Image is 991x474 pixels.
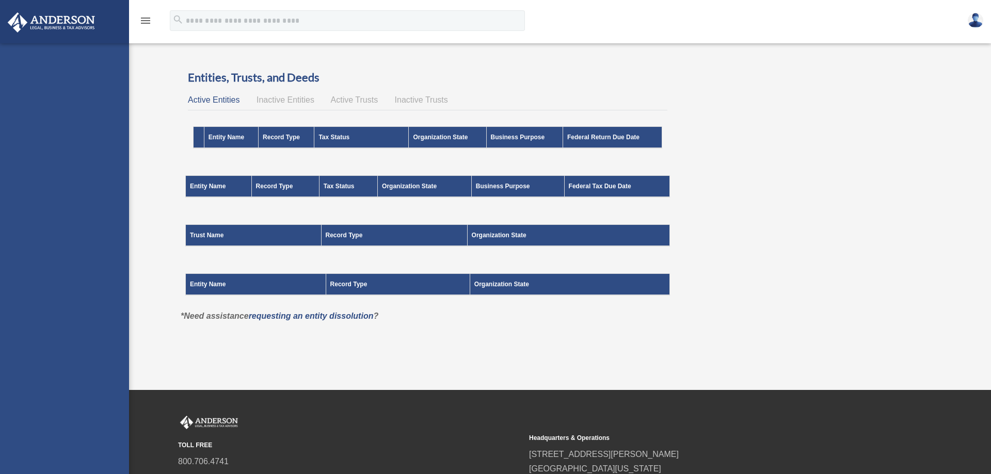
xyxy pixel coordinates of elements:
th: Entity Name [186,274,326,296]
th: Record Type [326,274,470,296]
th: Tax Status [314,127,409,149]
span: Inactive Entities [257,95,314,104]
th: Business Purpose [471,176,564,198]
th: Organization State [467,225,669,247]
h3: Entities, Trusts, and Deeds [188,70,667,86]
a: [GEOGRAPHIC_DATA][US_STATE] [529,464,661,473]
a: [STREET_ADDRESS][PERSON_NAME] [529,450,679,459]
i: search [172,14,184,25]
a: requesting an entity dissolution [249,312,374,320]
th: Tax Status [319,176,377,198]
small: TOLL FREE [178,440,522,451]
th: Organization State [378,176,472,198]
th: Record Type [251,176,319,198]
th: Record Type [321,225,467,247]
em: *Need assistance ? [181,312,378,320]
img: Anderson Advisors Platinum Portal [5,12,98,32]
i: menu [139,14,152,27]
th: Trust Name [186,225,322,247]
th: Business Purpose [486,127,563,149]
a: 800.706.4741 [178,457,229,466]
span: Active Trusts [331,95,378,104]
th: Record Type [259,127,314,149]
span: Inactive Trusts [395,95,448,104]
img: User Pic [968,13,983,28]
span: Active Entities [188,95,239,104]
th: Entity Name [204,127,258,149]
img: Anderson Advisors Platinum Portal [178,416,240,429]
th: Federal Tax Due Date [564,176,669,198]
th: Organization State [409,127,486,149]
small: Headquarters & Operations [529,433,873,444]
a: menu [139,18,152,27]
th: Entity Name [186,176,252,198]
th: Organization State [470,274,669,296]
th: Federal Return Due Date [563,127,662,149]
